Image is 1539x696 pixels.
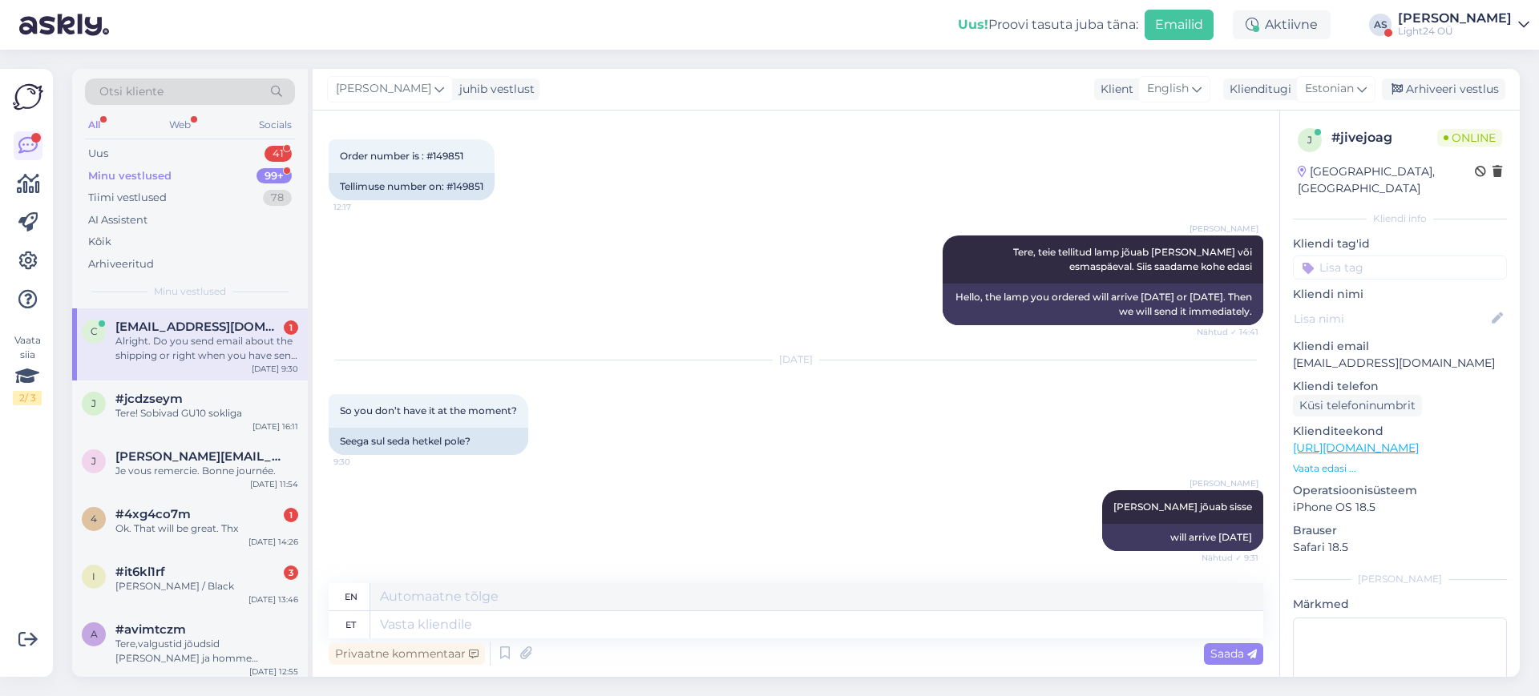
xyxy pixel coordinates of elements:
div: 41 [265,146,292,162]
p: [EMAIL_ADDRESS][DOMAIN_NAME] [1293,355,1507,372]
p: iPhone OS 18.5 [1293,499,1507,516]
div: [DATE] 9:30 [252,363,298,375]
div: Ok. That will be great. Thx [115,521,298,536]
span: #4xg4co7m [115,507,191,521]
span: [PERSON_NAME] [1190,477,1258,489]
div: [DATE] 14:26 [248,536,298,548]
div: Minu vestlused [88,168,172,184]
div: 78 [263,190,292,206]
div: Küsi telefoninumbrit [1293,395,1422,416]
div: [PERSON_NAME] [1398,12,1512,25]
span: [PERSON_NAME] [1190,223,1258,235]
div: Alright. Do you send email about the shipping or right when you have send it [115,334,298,363]
p: Brauser [1293,522,1507,539]
span: Otsi kliente [99,83,164,100]
div: Vaata siia [13,333,42,405]
span: #it6kl1rf [115,565,165,579]
div: Arhiveeritud [88,256,154,272]
div: [DATE] 13:46 [248,593,298,605]
div: Kõik [88,234,111,250]
div: 1 [284,320,298,335]
span: 4 [91,513,97,525]
p: Kliendi telefon [1293,378,1507,395]
div: Hello, the lamp you ordered will arrive [DATE] or [DATE]. Then we will send it immediately. [943,284,1263,325]
p: Kliendi tag'id [1293,235,1507,252]
span: i [92,570,95,582]
span: [PERSON_NAME] [336,80,431,98]
div: Klient [1094,81,1133,98]
div: [DATE] [329,352,1263,367]
input: Lisa nimi [1294,310,1489,328]
p: Märkmed [1293,596,1507,613]
div: [DATE] 12:55 [249,666,298,678]
span: Tere, teie tellitud lamp jõuab [PERSON_NAME] või esmaspäeval. Siis saadame kohe edasi [1013,246,1254,272]
span: j [91,397,96,409]
span: j [91,455,96,467]
div: 99+ [256,168,292,184]
div: Tellimuse number on: #149851 [329,173,495,200]
b: Uus! [958,17,988,32]
p: Klienditeekond [1293,423,1507,440]
span: Nähtud ✓ 14:41 [1197,326,1258,338]
div: [PERSON_NAME] [1293,572,1507,586]
div: [GEOGRAPHIC_DATA], [GEOGRAPHIC_DATA] [1298,163,1475,197]
div: Light24 OÜ [1398,25,1512,38]
div: Uus [88,146,108,162]
span: Saada [1210,646,1257,661]
input: Lisa tag [1293,255,1507,280]
span: Nähtud ✓ 9:31 [1198,552,1258,564]
div: Socials [256,115,295,135]
span: Online [1437,129,1502,147]
div: Seega sul seda hetkel pole? [329,428,528,455]
div: et [345,611,356,638]
div: AS [1369,14,1392,36]
span: English [1147,80,1189,98]
span: #avimtczm [115,622,186,637]
span: j [1307,134,1312,146]
div: will arrive [DATE] [1102,524,1263,551]
div: juhib vestlust [453,81,535,98]
div: [DATE] 11:54 [250,478,298,490]
div: 2 / 3 [13,391,42,405]
p: Kliendi email [1293,338,1507,355]
p: Safari 18.5 [1293,539,1507,556]
img: Askly Logo [13,82,43,112]
p: Operatsioonisüsteem [1293,482,1507,499]
p: Kliendi nimi [1293,286,1507,303]
div: 3 [284,565,298,580]
span: Estonian [1305,80,1354,98]
div: [DATE] 16:11 [252,420,298,432]
div: Tere,valgustid jõudsid [PERSON_NAME] ja homme hommikul saadame teile edasi DPD kulleriga [115,637,298,666]
div: # jivejoag [1331,128,1437,147]
div: Klienditugi [1223,81,1291,98]
div: AI Assistent [88,212,147,228]
div: Je vous remercie. Bonne journée. [115,464,298,478]
button: Emailid [1145,10,1214,40]
span: chnur_@hotmail.com [115,320,282,334]
span: #jcdzseym [115,392,183,406]
div: Arhiveeri vestlus [1382,78,1505,100]
span: [PERSON_NAME] jõuab sisse [1113,501,1252,513]
span: jean-louissophie.legendre-bizet@sfr.fr [115,449,282,464]
div: en [345,583,357,610]
span: 9:30 [333,456,394,468]
div: Tiimi vestlused [88,190,167,206]
span: Order number is : #149851 [340,150,463,162]
div: Aktiivne [1233,10,1331,39]
div: 1 [284,508,298,522]
span: a [91,628,98,640]
div: All [85,115,103,135]
span: So you don’t have it at the moment? [340,404,517,416]
a: [PERSON_NAME]Light24 OÜ [1398,12,1529,38]
a: [URL][DOMAIN_NAME] [1293,441,1419,455]
span: c [91,325,98,337]
span: Minu vestlused [154,284,226,299]
div: Privaatne kommentaar [329,643,485,665]
p: Vaata edasi ... [1293,461,1507,476]
span: 12:17 [333,201,394,213]
div: [PERSON_NAME] / Black [115,579,298,593]
div: Web [166,115,194,135]
div: Tere! Sobivad GU10 sokliga [115,406,298,420]
div: Proovi tasuta juba täna: [958,15,1138,34]
div: Kliendi info [1293,211,1507,226]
